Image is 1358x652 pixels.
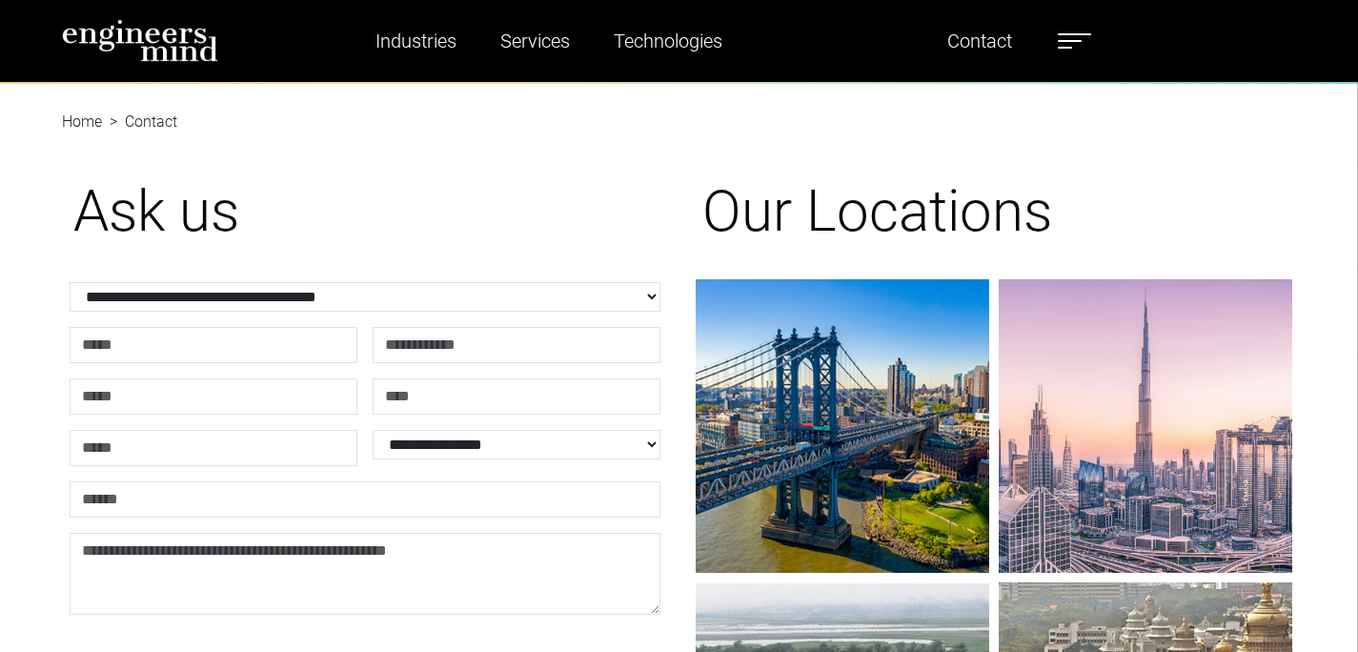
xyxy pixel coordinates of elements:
[73,177,657,246] h1: Ask us
[940,19,1020,63] a: Contact
[493,19,578,63] a: Services
[999,279,1292,573] img: gif
[696,279,989,573] img: gif
[62,92,1297,114] nav: breadcrumb
[62,112,102,131] a: Home
[368,19,464,63] a: Industries
[702,177,1286,246] h1: Our Locations
[62,19,219,62] img: logo
[102,111,177,133] li: Contact
[606,19,730,63] a: Technologies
